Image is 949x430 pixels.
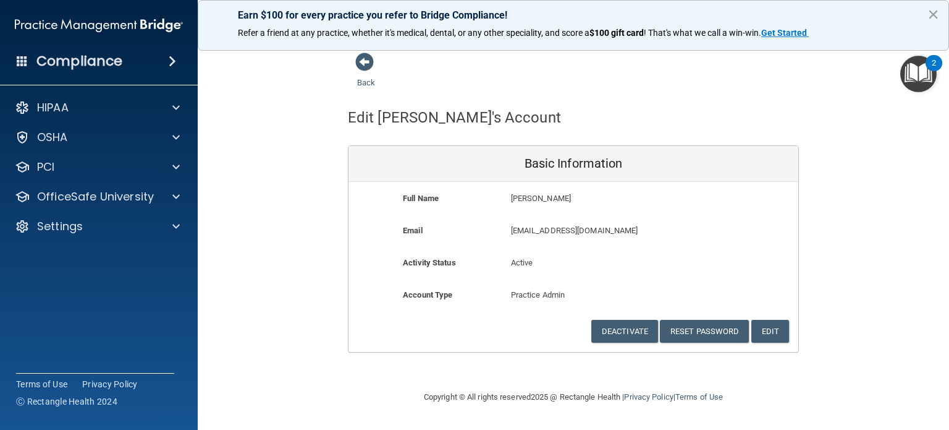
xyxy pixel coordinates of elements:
[511,256,636,270] p: Active
[37,130,68,145] p: OSHA
[15,189,180,204] a: OfficeSafe University
[403,290,452,299] b: Account Type
[238,28,589,38] span: Refer a friend at any practice, whether it's medical, dental, or any other speciality, and score a
[761,28,807,38] strong: Get Started
[37,100,69,115] p: HIPAA
[932,63,936,79] div: 2
[15,13,183,38] img: PMB logo
[15,219,180,234] a: Settings
[82,378,138,390] a: Privacy Policy
[403,258,456,267] b: Activity Status
[751,320,789,343] button: Edit
[736,343,934,392] iframe: Drift Widget Chat Controller
[15,100,180,115] a: HIPAA
[927,4,939,24] button: Close
[37,160,54,174] p: PCI
[37,189,154,204] p: OfficeSafe University
[589,28,644,38] strong: $100 gift card
[761,28,809,38] a: Get Started
[403,226,423,235] b: Email
[16,395,117,408] span: Ⓒ Rectangle Health 2024
[900,56,937,92] button: Open Resource Center, 2 new notifications
[357,63,375,87] a: Back
[624,392,673,402] a: Privacy Policy
[660,320,749,343] button: Reset Password
[16,378,67,390] a: Terms of Use
[644,28,761,38] span: ! That's what we call a win-win.
[591,320,658,343] button: Deactivate
[511,288,636,303] p: Practice Admin
[348,110,561,126] h4: Edit [PERSON_NAME]'s Account
[15,160,180,174] a: PCI
[36,53,122,70] h4: Compliance
[511,191,708,206] p: [PERSON_NAME]
[675,392,723,402] a: Terms of Use
[348,377,799,417] div: Copyright © All rights reserved 2025 @ Rectangle Health | |
[238,9,909,21] p: Earn $100 for every practice you refer to Bridge Compliance!
[348,146,798,182] div: Basic Information
[15,130,180,145] a: OSHA
[403,194,439,203] b: Full Name
[37,219,83,234] p: Settings
[511,223,708,238] p: [EMAIL_ADDRESS][DOMAIN_NAME]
